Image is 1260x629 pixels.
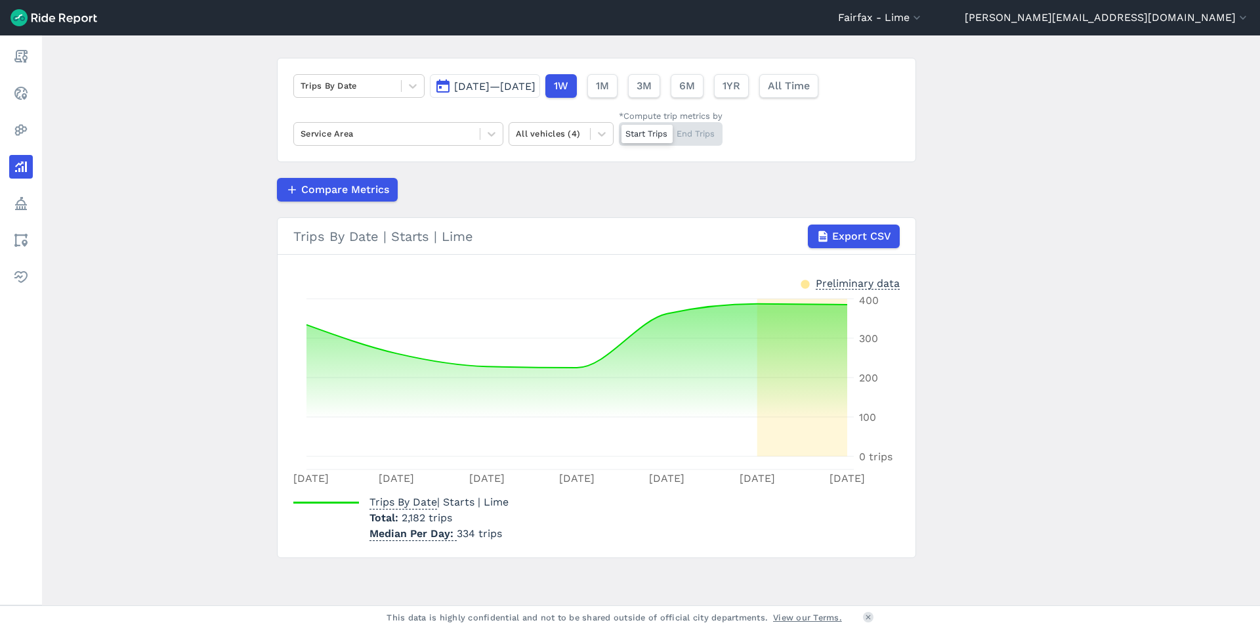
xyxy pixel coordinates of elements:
[9,192,33,215] a: Policy
[838,10,923,26] button: Fairfax - Lime
[402,511,452,524] span: 2,182 trips
[301,182,389,198] span: Compare Metrics
[9,265,33,289] a: Health
[369,496,509,508] span: | Starts | Lime
[649,472,684,485] tspan: [DATE]
[832,228,891,244] span: Export CSV
[759,74,818,98] button: All Time
[768,78,810,94] span: All Time
[369,523,457,541] span: Median Per Day
[277,178,398,202] button: Compare Metrics
[369,526,509,542] p: 334 trips
[10,9,97,26] img: Ride Report
[829,472,865,485] tspan: [DATE]
[619,110,723,122] div: *Compute trip metrics by
[859,450,892,463] tspan: 0 trips
[587,74,618,98] button: 1M
[559,472,595,485] tspan: [DATE]
[454,80,535,93] span: [DATE]—[DATE]
[859,332,878,345] tspan: 300
[596,78,609,94] span: 1M
[369,511,402,524] span: Total
[723,78,740,94] span: 1YR
[469,472,505,485] tspan: [DATE]
[9,81,33,105] a: Realtime
[430,74,540,98] button: [DATE]—[DATE]
[9,45,33,68] a: Report
[714,74,749,98] button: 1YR
[679,78,695,94] span: 6M
[369,492,437,510] span: Trips By Date
[628,74,660,98] button: 3M
[637,78,652,94] span: 3M
[965,10,1249,26] button: [PERSON_NAME][EMAIL_ADDRESS][DOMAIN_NAME]
[9,155,33,179] a: Analyze
[816,276,900,290] div: Preliminary data
[293,472,329,485] tspan: [DATE]
[859,411,876,423] tspan: 100
[554,78,568,94] span: 1W
[9,228,33,252] a: Areas
[740,472,775,485] tspan: [DATE]
[671,74,703,98] button: 6M
[859,294,879,307] tspan: 400
[859,372,878,384] tspan: 200
[379,472,414,485] tspan: [DATE]
[545,74,577,98] button: 1W
[9,118,33,142] a: Heatmaps
[773,611,842,624] a: View our Terms.
[808,225,900,248] button: Export CSV
[293,225,900,248] div: Trips By Date | Starts | Lime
